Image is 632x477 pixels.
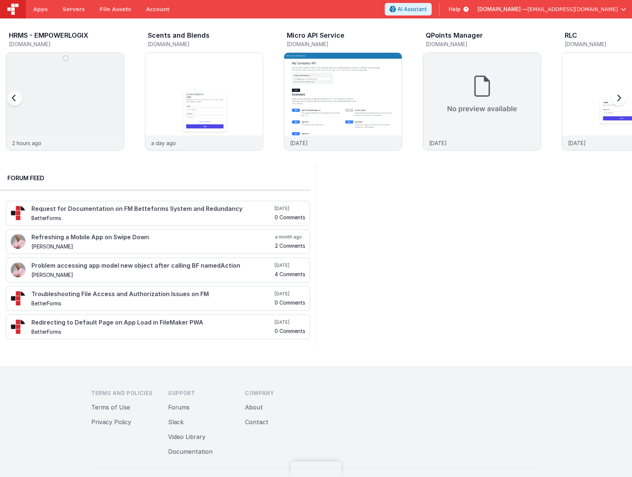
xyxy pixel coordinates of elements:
h4: Request for Documentation on FM Betteforms System and Redundancy [31,206,273,212]
h4: Redirecting to Default Page on App Load in FileMaker PWA [31,319,273,326]
span: File Assets [100,6,132,13]
span: Servers [62,6,85,13]
button: Forums [168,403,190,412]
a: Refreshing a Mobile App on Swipe Down [PERSON_NAME] a month ago 2 Comments [6,229,310,254]
h5: [DATE] [275,319,305,325]
a: Slack [168,418,184,426]
h3: HRMS - EMPOWERLOGIX [9,32,88,39]
h5: 0 Comments [275,328,305,334]
img: 411_2.png [11,234,26,249]
h5: 4 Comments [275,271,305,277]
h3: Scents and Blends [148,32,210,39]
span: [EMAIL_ADDRESS][DOMAIN_NAME] [527,6,618,13]
span: AI Assistant [398,6,427,13]
span: Apps [33,6,48,13]
button: Video Library [168,432,205,441]
h3: Company [245,390,310,397]
h5: [DOMAIN_NAME] [9,41,124,47]
button: AI Assistant [385,3,432,16]
h5: [PERSON_NAME] [31,244,273,249]
h5: [DATE] [275,291,305,297]
p: [DATE] [290,139,308,147]
h5: BetterForms [31,301,273,306]
img: 295_2.png [11,206,26,220]
h5: BetterForms [31,215,273,221]
a: Terms of Use [91,404,130,411]
p: a day ago [151,139,176,147]
h3: Micro API Service [287,32,344,39]
a: Privacy Policy [91,418,131,426]
h5: [PERSON_NAME] [31,272,273,278]
button: Contact [245,418,268,426]
h5: BetterForms [31,329,273,334]
h5: 2 Comments [275,243,305,248]
h2: Forum Feed [7,174,303,182]
h3: QPoints Manager [426,32,483,39]
h5: [DOMAIN_NAME] [148,41,263,47]
h5: [DOMAIN_NAME] [426,41,541,47]
h3: RLC [565,32,577,39]
h5: 0 Comments [275,300,305,305]
img: 411_2.png [11,262,26,277]
a: Request for Documentation on FM Betteforms System and Redundancy BetterForms [DATE] 0 Comments [6,201,310,226]
img: 295_2.png [11,291,26,306]
a: Troubleshooting File Access and Authorization Issues on FM BetterForms [DATE] 0 Comments [6,286,310,311]
a: Problem accessing app model new object after calling BF namedAction [PERSON_NAME] [DATE] 4 Comments [6,258,310,282]
h5: a month ago [275,234,305,240]
span: Help [449,6,461,13]
h5: [DATE] [275,206,305,212]
h4: Refreshing a Mobile App on Swipe Down [31,234,273,241]
h5: [DOMAIN_NAME] [287,41,402,47]
p: [DATE] [429,139,447,147]
h4: Problem accessing app model new object after calling BF namedAction [31,262,273,269]
p: [DATE] [568,139,586,147]
h3: Terms and Policies [91,390,156,397]
span: [DOMAIN_NAME] — [478,6,527,13]
h5: 0 Comments [275,215,305,220]
button: About [245,403,263,412]
h4: Troubleshooting File Access and Authorization Issues on FM [31,291,273,298]
iframe: Marker.io feedback button [291,461,342,477]
a: About [245,404,263,411]
h5: [DATE] [275,262,305,268]
button: Documentation [168,447,213,456]
img: 295_2.png [11,319,26,334]
button: Slack [168,418,184,426]
a: Redirecting to Default Page on App Load in FileMaker PWA BetterForms [DATE] 0 Comments [6,315,310,339]
button: [DOMAIN_NAME] — [EMAIL_ADDRESS][DOMAIN_NAME] [478,6,626,13]
h3: Support [168,390,233,397]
